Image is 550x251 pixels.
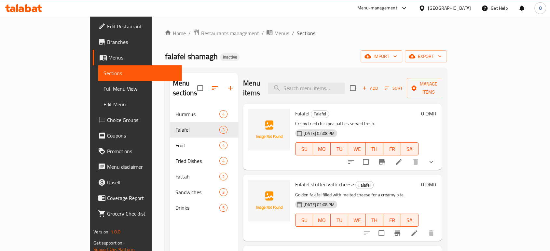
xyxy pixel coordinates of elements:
[407,78,450,98] button: Manage items
[165,49,217,64] span: falafel shamagh
[193,29,259,37] a: Restaurants management
[366,142,383,155] button: TH
[219,173,227,180] div: items
[301,202,337,208] span: [DATE] 02:08 PM
[423,225,439,241] button: delete
[175,173,219,180] span: Fattah
[359,155,373,169] span: Select to update
[219,188,227,196] div: items
[295,214,313,227] button: SU
[93,206,182,221] a: Grocery Checklist
[93,19,182,34] a: Edit Restaurant
[93,175,182,190] a: Upsell
[333,144,346,154] span: TU
[423,154,439,170] button: show more
[107,22,177,30] span: Edit Restaurant
[170,153,238,169] div: Fried Dishes4
[331,214,348,227] button: TU
[404,144,416,154] span: SA
[348,142,366,155] button: WE
[107,163,177,171] span: Menu disclaimer
[410,52,442,60] span: export
[107,194,177,202] span: Coverage Report
[351,216,363,225] span: WE
[219,110,227,118] div: items
[313,142,331,155] button: MO
[301,130,337,137] span: [DATE] 02:08 PM
[111,228,121,236] span: 1.0.0
[103,100,177,108] span: Edit Menu
[170,184,238,200] div: Sandwiches3
[295,109,309,118] span: Falafel
[107,116,177,124] span: Choice Groups
[201,29,259,37] span: Restaurants management
[412,80,445,96] span: Manage items
[366,52,397,60] span: import
[383,142,401,155] button: FR
[385,85,403,92] span: Sort
[220,142,227,149] span: 4
[103,85,177,93] span: Full Menu View
[375,226,388,240] span: Select to update
[219,204,227,212] div: items
[421,180,436,189] h6: 0 OMR
[175,141,219,149] span: Foul
[428,5,471,12] div: [GEOGRAPHIC_DATA]
[103,69,177,77] span: Sections
[220,158,227,164] span: 4
[343,154,359,170] button: sort-choices
[356,181,373,189] span: Falafel
[219,141,227,149] div: items
[175,157,219,165] span: Fried Dishes
[333,216,346,225] span: TU
[313,214,331,227] button: MO
[331,142,348,155] button: TU
[311,110,329,118] div: Falafel
[107,178,177,186] span: Upsell
[248,109,290,151] img: Falafel
[175,204,219,212] span: Drinks
[298,144,310,154] span: SU
[401,214,419,227] button: SA
[220,54,240,60] span: Inactive
[361,85,379,92] span: Add
[93,239,123,247] span: Get support on:
[268,83,345,94] input: search
[368,144,381,154] span: TH
[348,214,366,227] button: WE
[383,214,401,227] button: FR
[386,144,398,154] span: FR
[93,143,182,159] a: Promotions
[386,216,398,225] span: FR
[408,154,423,170] button: delete
[165,29,447,37] nav: breadcrumb
[107,132,177,139] span: Coupons
[220,174,227,180] span: 2
[355,181,374,189] div: Falafel
[405,50,447,62] button: export
[401,142,419,155] button: SA
[374,154,390,170] button: Branch-specific-item
[93,228,109,236] span: Version:
[170,104,238,218] nav: Menu sections
[93,159,182,175] a: Menu disclaimer
[220,127,227,133] span: 3
[175,188,219,196] span: Sandwiches
[316,144,328,154] span: MO
[390,225,405,241] button: Branch-specific-item
[219,157,227,165] div: items
[98,97,182,112] a: Edit Menu
[360,83,380,93] button: Add
[395,158,403,166] a: Edit menu item
[295,179,354,189] span: Falafel stuffed with cheese
[108,54,177,61] span: Menus
[351,144,363,154] span: WE
[193,81,207,95] span: Select all sections
[170,122,238,138] div: Falafel3
[292,29,294,37] li: /
[427,158,435,166] svg: Show Choices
